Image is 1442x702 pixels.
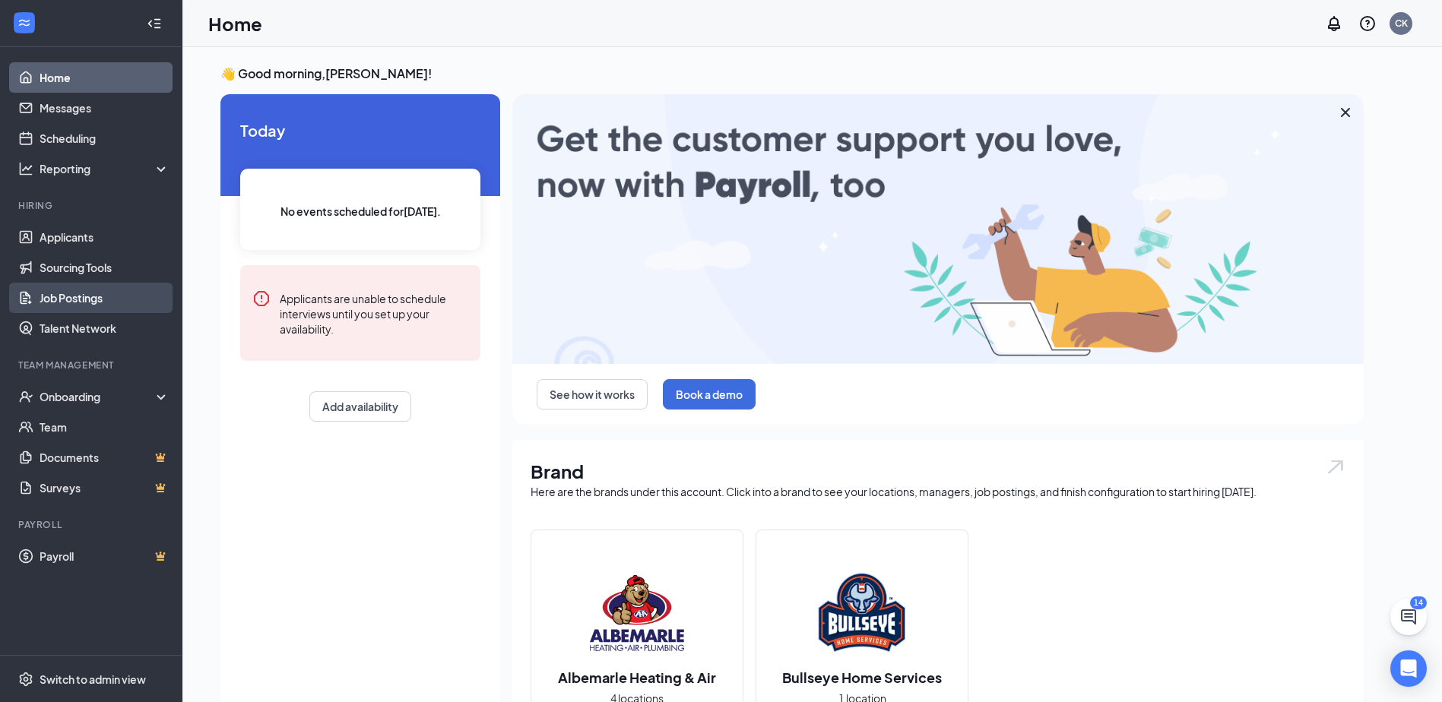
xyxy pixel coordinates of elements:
a: Team [40,412,170,442]
a: SurveysCrown [40,473,170,503]
h1: Brand [531,458,1345,484]
span: Today [240,119,480,142]
a: PayrollCrown [40,541,170,571]
svg: Cross [1336,103,1355,122]
div: Reporting [40,161,170,176]
h1: Home [208,11,262,36]
div: Applicants are unable to schedule interviews until you set up your availability. [280,289,468,337]
svg: Collapse [147,16,162,31]
img: payroll-large.gif [512,94,1364,364]
div: Hiring [18,199,166,212]
div: Switch to admin view [40,672,146,687]
img: Bullseye Home Services [813,564,911,662]
div: 14 [1410,596,1427,609]
span: No events scheduled for [DATE] . [280,203,441,220]
a: Messages [40,93,170,123]
a: Home [40,62,170,93]
a: Applicants [40,222,170,252]
button: Book a demo [663,379,756,409]
div: Here are the brands under this account. Click into a brand to see your locations, managers, job p... [531,484,1345,499]
a: DocumentsCrown [40,442,170,473]
div: CK [1395,17,1408,30]
a: Job Postings [40,283,170,313]
h2: Albemarle Heating & Air [543,668,731,687]
svg: Notifications [1325,14,1343,33]
div: Payroll [18,518,166,531]
img: Albemarle Heating & Air [588,564,686,662]
svg: Settings [18,672,33,687]
button: See how it works [537,379,648,409]
div: Team Management [18,359,166,372]
img: open.6027fd2a22e1237b5b06.svg [1326,458,1345,476]
a: Talent Network [40,313,170,343]
h2: Bullseye Home Services [767,668,957,687]
div: Onboarding [40,389,157,404]
svg: Analysis [18,161,33,176]
h3: 👋 Good morning, [PERSON_NAME] ! [220,65,1364,82]
svg: UserCheck [18,389,33,404]
button: ChatActive [1390,599,1427,635]
a: Sourcing Tools [40,252,170,283]
div: Open Intercom Messenger [1390,650,1427,687]
a: Scheduling [40,123,170,153]
svg: ChatActive [1399,608,1418,626]
svg: QuestionInfo [1358,14,1377,33]
button: Add availability [309,391,411,422]
svg: Error [252,289,271,308]
svg: WorkstreamLogo [17,15,32,30]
